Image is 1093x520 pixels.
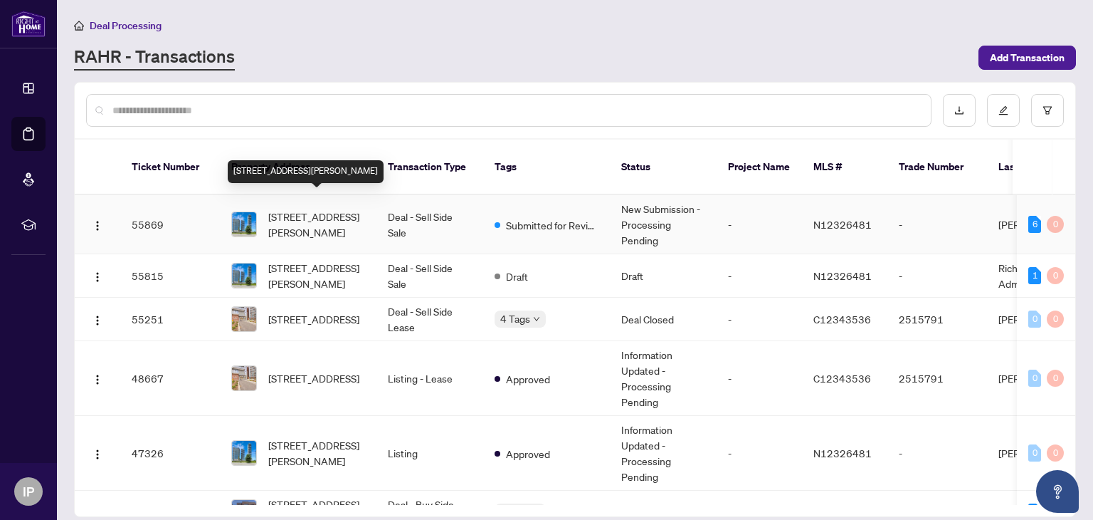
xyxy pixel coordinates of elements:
button: Open asap [1036,470,1079,513]
span: filter [1042,105,1052,115]
td: - [717,298,802,341]
span: home [74,21,84,31]
span: N12326481 [813,447,872,459]
th: Trade Number [887,140,987,195]
button: Logo [86,264,109,287]
button: edit [987,94,1020,127]
img: thumbnail-img [232,264,256,288]
span: N12326481 [813,269,872,282]
th: Transaction Type [376,140,483,195]
button: Add Transaction [978,46,1076,70]
div: 0 [1047,444,1064,462]
img: Logo [92,271,103,283]
span: [STREET_ADDRESS] [268,311,359,327]
td: Deal - Sell Side Sale [376,254,483,298]
img: logo [11,11,46,37]
td: - [887,195,987,254]
img: thumbnail-img [232,366,256,390]
span: C12343536 [813,372,871,385]
button: Logo [86,213,109,236]
td: 47326 [120,416,220,491]
span: [STREET_ADDRESS] [268,370,359,386]
span: Approved [506,371,550,387]
div: 0 [1047,216,1064,233]
span: [STREET_ADDRESS][PERSON_NAME] [268,260,365,291]
div: 0 [1047,311,1064,328]
th: Property Address [220,140,376,195]
td: Deal Closed [610,298,717,341]
th: Ticket Number [120,140,220,195]
th: Project Name [717,140,802,195]
td: - [717,341,802,416]
img: Logo [92,449,103,460]
td: Information Updated - Processing Pending [610,416,717,491]
img: Logo [92,315,103,326]
td: Listing - Lease [376,341,483,416]
td: Draft [610,254,717,298]
img: thumbnail-img [232,212,256,236]
span: edit [998,105,1008,115]
span: down [533,316,540,323]
div: 0 [1028,311,1041,328]
a: RAHR - Transactions [74,45,235,71]
th: MLS # [802,140,887,195]
div: 1 [1028,267,1041,284]
span: Submitted for Review [506,217,598,233]
td: 55251 [120,298,220,341]
td: 55815 [120,254,220,298]
img: Logo [92,374,103,385]
td: - [717,254,802,298]
span: [STREET_ADDRESS][PERSON_NAME] [268,209,365,240]
div: 0 [1028,444,1041,462]
img: thumbnail-img [232,441,256,465]
span: IP [23,482,34,501]
td: - [887,254,987,298]
div: 0 [1047,370,1064,387]
span: 3 Tags [500,504,530,520]
th: Status [610,140,717,195]
img: Logo [92,220,103,232]
td: 2515791 [887,341,987,416]
td: Deal - Sell Side Sale [376,195,483,254]
button: filter [1031,94,1064,127]
span: [STREET_ADDRESS][PERSON_NAME] [268,437,365,469]
th: Tags [483,140,610,195]
span: download [954,105,964,115]
span: Deal Processing [90,19,162,32]
span: Add Transaction [990,46,1065,69]
span: N12326481 [813,218,872,231]
td: 2515791 [887,298,987,341]
div: 0 [1047,267,1064,284]
button: Logo [86,442,109,464]
span: 4 Tags [500,311,530,327]
td: 55869 [120,195,220,254]
td: - [717,195,802,254]
td: - [717,416,802,491]
button: Logo [86,308,109,331]
td: Deal - Sell Side Lease [376,298,483,341]
div: 0 [1028,370,1041,387]
td: Listing [376,416,483,491]
td: Information Updated - Processing Pending [610,341,717,416]
span: Approved [506,446,550,462]
td: New Submission - Processing Pending [610,195,717,254]
span: Draft [506,269,528,284]
span: C12343536 [813,313,871,326]
td: - [887,416,987,491]
td: 48667 [120,341,220,416]
div: 6 [1028,216,1041,233]
img: thumbnail-img [232,307,256,331]
button: Logo [86,367,109,390]
div: [STREET_ADDRESS][PERSON_NAME] [228,160,384,183]
button: download [943,94,976,127]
